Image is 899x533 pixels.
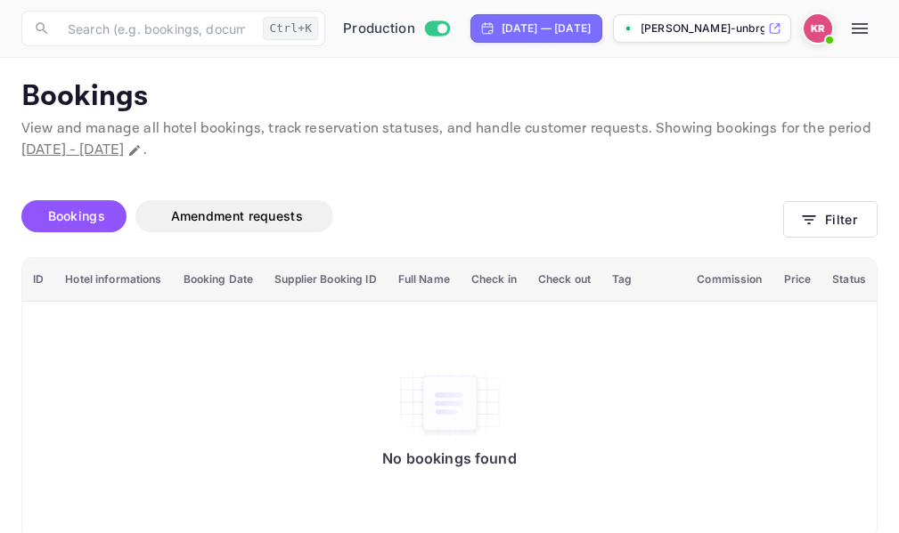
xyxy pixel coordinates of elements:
th: Full Name [388,258,461,302]
button: Change date range [126,141,143,159]
th: Check in [461,258,527,302]
div: Ctrl+K [263,17,318,40]
img: Kobus Roux [804,14,832,43]
span: Bookings [48,208,105,223]
th: Price [773,258,822,302]
th: ID [22,258,54,302]
p: No bookings found [382,449,517,467]
img: No bookings found [396,366,503,440]
p: [PERSON_NAME]-unbrg.[PERSON_NAME]... [641,20,764,36]
th: Tag [601,258,686,302]
input: Search (e.g. bookings, documentation) [57,11,256,46]
div: Switch to Sandbox mode [336,19,456,39]
th: Booking Date [173,258,265,302]
th: Check out [527,258,601,302]
div: account-settings tabs [21,200,783,232]
th: Supplier Booking ID [264,258,387,302]
th: Commission [686,258,772,302]
div: [DATE] — [DATE] [502,20,591,36]
th: Hotel informations [54,258,172,302]
button: Filter [783,201,878,238]
span: Production [343,19,415,39]
span: [DATE] - [DATE] [21,141,124,159]
th: Status [821,258,877,302]
span: Amendment requests [171,208,303,223]
p: View and manage all hotel bookings, track reservation statuses, and handle customer requests. Sho... [21,118,878,161]
p: Bookings [21,79,878,115]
